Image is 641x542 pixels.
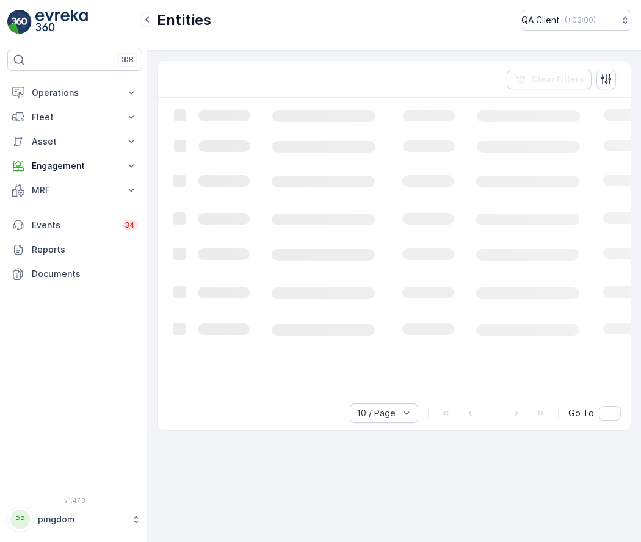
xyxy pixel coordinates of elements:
[121,55,134,65] p: ⌘B
[7,10,32,34] img: logo
[7,237,142,262] a: Reports
[157,10,211,30] p: Entities
[32,244,137,256] p: Reports
[32,111,118,123] p: Fleet
[125,220,135,230] p: 34
[7,213,142,237] a: Events34
[507,70,592,89] button: Clear Filters
[32,135,118,148] p: Asset
[32,184,118,197] p: MRF
[7,262,142,286] a: Documents
[568,407,594,419] span: Go To
[32,219,115,231] p: Events
[38,513,125,526] p: pingdom
[7,129,142,154] button: Asset
[531,73,584,85] p: Clear Filters
[32,160,118,172] p: Engagement
[7,81,142,105] button: Operations
[10,510,30,529] div: PP
[521,10,631,31] button: QA Client(+03:00)
[32,87,118,99] p: Operations
[7,507,142,532] button: PPpingdom
[7,105,142,129] button: Fleet
[521,14,560,26] p: QA Client
[35,10,88,34] img: logo_light-DOdMpM7g.png
[7,154,142,178] button: Engagement
[7,178,142,203] button: MRF
[565,15,596,25] p: ( +03:00 )
[7,497,142,504] span: v 1.47.3
[32,268,137,280] p: Documents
